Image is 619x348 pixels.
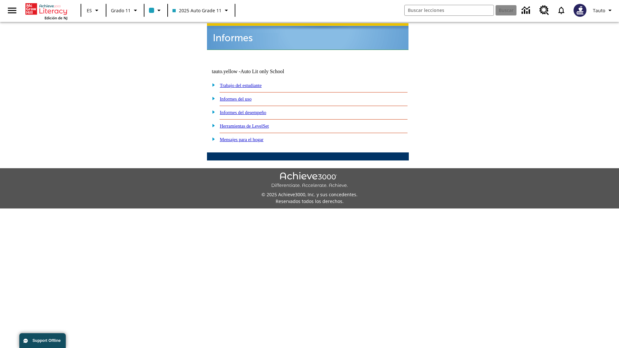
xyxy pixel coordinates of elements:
button: Abrir el menú lateral [3,1,22,20]
span: Grado 11 [111,7,131,14]
input: Buscar campo [405,5,494,15]
img: header [207,23,408,50]
button: Lenguaje: ES, Selecciona un idioma [83,5,104,16]
div: Portada [25,2,67,20]
button: Grado: Grado 11, Elige un grado [108,5,142,16]
img: Achieve3000 Differentiate Accelerate Achieve [271,172,348,188]
a: Trabajo del estudiante [220,83,262,88]
a: Informes del desempeño [220,110,266,115]
img: plus.gif [209,122,215,128]
a: Herramientas de LevelSet [220,123,269,129]
a: Mensajes para el hogar [220,137,264,142]
span: Tauto [593,7,605,14]
img: Avatar [574,4,586,17]
img: plus.gif [209,82,215,88]
a: Informes del uso [220,96,252,101]
nobr: Auto Lit only School [241,69,284,74]
a: Notificaciones [553,2,570,19]
td: tauto.yellow - [212,69,330,74]
a: Centro de recursos, Se abrirá en una pestaña nueva. [535,2,553,19]
button: Clase: 2025 Auto Grade 11, Selecciona una clase [170,5,233,16]
button: Perfil/Configuración [590,5,616,16]
button: El color de la clase es azul claro. Cambiar el color de la clase. [146,5,165,16]
span: Support Offline [33,338,61,343]
span: ES [87,7,92,14]
img: plus.gif [209,109,215,115]
span: 2025 Auto Grade 11 [172,7,221,14]
a: Centro de información [518,2,535,19]
span: Edición de NJ [44,15,67,20]
img: plus.gif [209,136,215,142]
button: Escoja un nuevo avatar [570,2,590,19]
img: plus.gif [209,95,215,101]
button: Support Offline [19,333,66,348]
